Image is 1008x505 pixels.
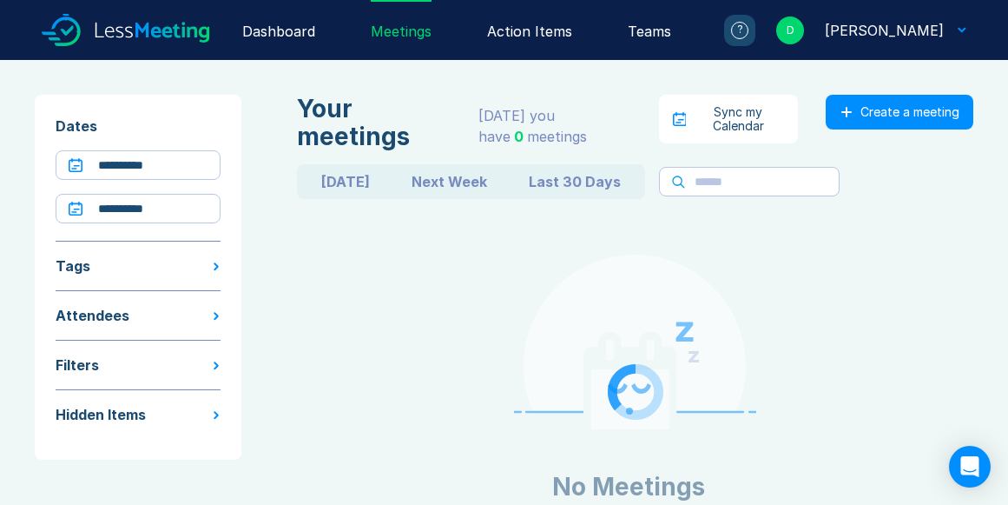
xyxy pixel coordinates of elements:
[391,168,508,196] button: Next Week
[300,168,391,196] button: [DATE]
[693,105,784,133] div: Sync my Calendar
[56,404,146,425] div: Hidden Items
[478,105,660,147] div: [DATE] you have meeting s
[508,168,642,196] button: Last 30 Days
[56,116,221,136] div: Dates
[825,20,944,41] div: David Fox
[297,95,464,150] div: Your meetings
[56,355,99,375] div: Filters
[860,105,959,119] div: Create a meeting
[56,256,90,276] div: Tags
[949,446,991,488] div: Open Intercom Messenger
[776,17,804,44] div: D
[826,95,973,130] button: Create a meeting
[703,15,755,46] a: ?
[56,305,129,326] div: Attendees
[731,22,748,39] div: ?
[659,95,798,143] button: Sync my Calendar
[514,128,524,145] span: 0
